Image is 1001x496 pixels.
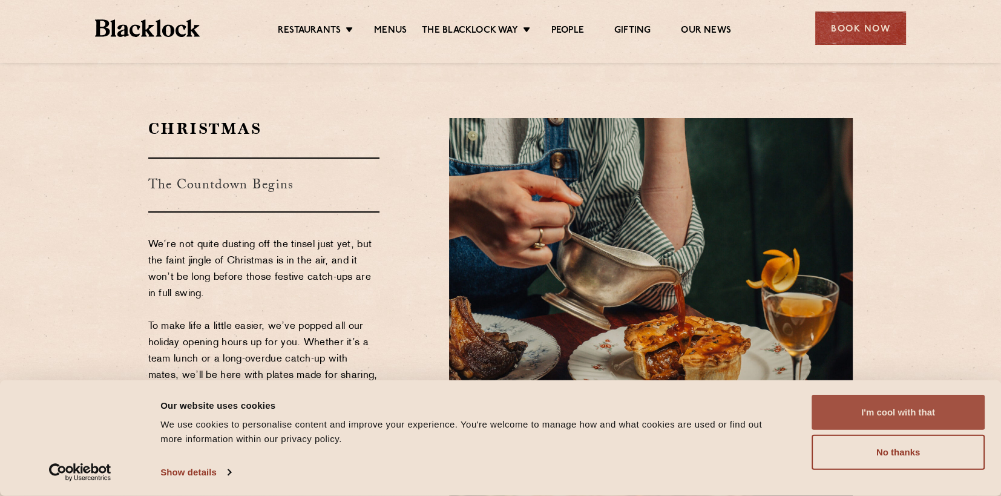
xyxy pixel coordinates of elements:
a: People [551,25,584,38]
h3: The Countdown Begins [148,157,380,213]
img: BL_Textured_Logo-footer-cropped.svg [95,19,200,37]
button: I'm cool with that [812,395,985,430]
a: Menus [374,25,407,38]
button: No thanks [812,435,985,470]
div: We use cookies to personalise content and improve your experience. You're welcome to manage how a... [160,417,784,446]
a: Our News [681,25,731,38]
h2: Christmas [148,118,380,139]
a: Show details [160,463,231,481]
a: The Blacklock Way [422,25,517,38]
a: Restaurants [278,25,341,38]
div: Book Now [815,12,906,45]
div: Our website uses cookies [160,398,784,412]
a: Gifting [614,25,651,38]
a: Usercentrics Cookiebot - opens in a new window [27,463,133,481]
